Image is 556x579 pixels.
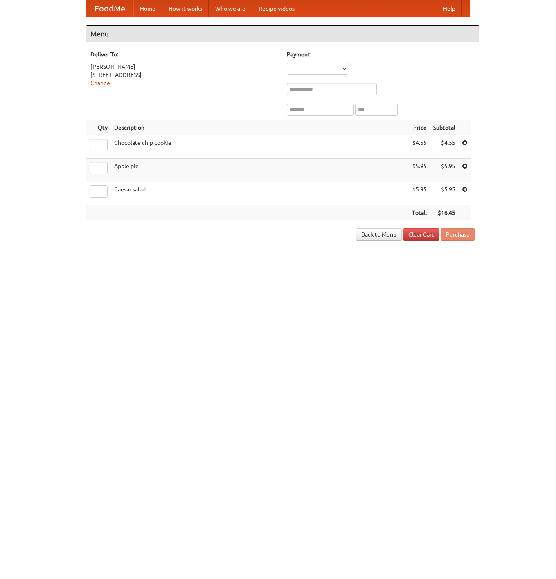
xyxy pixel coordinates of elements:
[90,50,279,59] h5: Deliver To:
[162,0,209,17] a: How it works
[111,135,409,159] td: Chocolate chip cookie
[409,159,430,182] td: $5.95
[287,50,475,59] h5: Payment:
[409,120,430,135] th: Price
[409,135,430,159] td: $4.55
[86,26,479,42] h4: Menu
[90,71,279,79] div: [STREET_ADDRESS]
[133,0,162,17] a: Home
[441,228,475,241] button: Purchase
[403,228,439,241] a: Clear Cart
[430,135,459,159] td: $4.55
[111,182,409,205] td: Caesar salad
[90,63,279,71] div: [PERSON_NAME]
[86,120,111,135] th: Qty
[90,80,110,86] a: Change
[409,205,430,221] th: Total:
[430,159,459,182] td: $5.95
[430,205,459,221] th: $16.45
[430,120,459,135] th: Subtotal
[111,120,409,135] th: Description
[430,182,459,205] td: $5.95
[209,0,252,17] a: Who we are
[356,228,402,241] a: Back to Menu
[252,0,301,17] a: Recipe videos
[437,0,462,17] a: Help
[111,159,409,182] td: Apple pie
[409,182,430,205] td: $5.95
[86,0,133,17] a: FoodMe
